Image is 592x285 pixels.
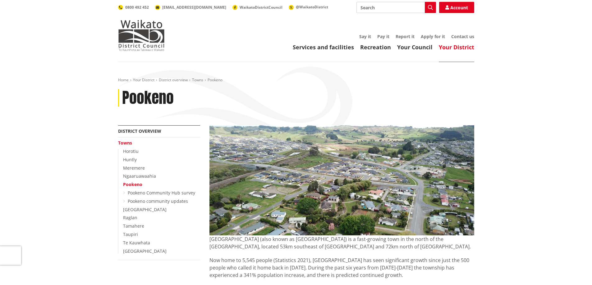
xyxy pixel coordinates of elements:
span: WaikatoDistrictCouncil [240,5,282,10]
a: WaikatoDistrictCouncil [232,5,282,10]
a: Pookeno [123,181,142,187]
a: Taupiri [123,231,138,237]
a: Your Council [397,43,433,51]
p: [GEOGRAPHIC_DATA] (also known as [GEOGRAPHIC_DATA]) is a fast-growing town in the north of the [G... [209,235,474,250]
a: Raglan [123,215,137,220]
img: Waikato District Council - Te Kaunihera aa Takiwaa o Waikato [118,20,165,51]
a: Contact us [451,33,474,39]
a: @WaikatoDistrict [289,4,328,10]
img: Pokeno town [209,125,474,235]
input: Search input [356,2,436,13]
span: Pookeno [208,77,223,82]
a: Account [439,2,474,13]
a: Pay it [377,33,389,39]
a: District overview [118,128,161,134]
a: Tamahere [123,223,144,229]
a: [EMAIL_ADDRESS][DOMAIN_NAME] [155,5,226,10]
a: Recreation [360,43,391,51]
span: [EMAIL_ADDRESS][DOMAIN_NAME] [162,5,226,10]
a: Huntly [123,157,137,163]
span: 0800 492 452 [125,5,149,10]
a: Pookeno Community Hub survey [128,190,195,196]
p: Now home to 5,545 people (Statistics 2021), [GEOGRAPHIC_DATA] has seen significant growth since j... [209,256,474,279]
a: District overview [159,77,188,82]
a: Horotiu [123,148,139,154]
a: 0800 492 452 [118,5,149,10]
a: Te Kauwhata [123,240,150,246]
a: [GEOGRAPHIC_DATA] [123,248,167,254]
a: Your District [439,43,474,51]
nav: breadcrumb [118,78,474,83]
span: @WaikatoDistrict [296,4,328,10]
a: Towns [192,77,203,82]
a: Pookeno community updates [128,198,188,204]
a: Services and facilities [293,43,354,51]
a: Meremere [123,165,145,171]
a: Your District [133,77,154,82]
a: Say it [359,33,371,39]
h1: Pookeno [122,89,174,107]
a: Towns [118,140,132,146]
a: [GEOGRAPHIC_DATA] [123,207,167,212]
a: Home [118,77,129,82]
a: Ngaaruawaahia [123,173,156,179]
a: Report it [396,33,415,39]
a: Apply for it [421,33,445,39]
